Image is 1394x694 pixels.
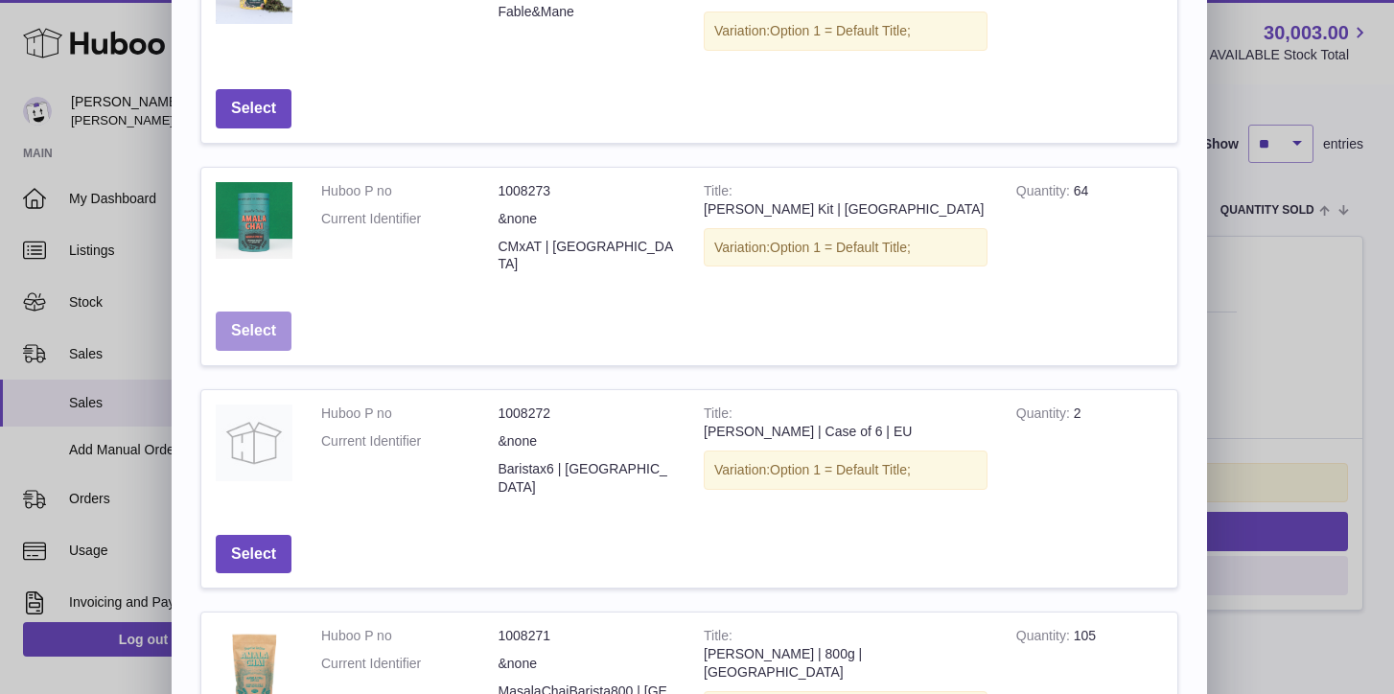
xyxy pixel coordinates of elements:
[704,423,987,441] div: [PERSON_NAME] | Case of 6 | EU
[216,312,291,351] button: Select
[1002,168,1177,298] td: 64
[216,535,291,574] button: Select
[216,182,292,259] img: Masala Chai Kit | EU
[499,182,676,200] dd: 1008273
[499,405,676,423] dd: 1008272
[704,628,732,648] strong: Title
[216,405,292,481] img: Masala Chai Barista | Case of 6 | EU
[1016,183,1074,203] strong: Quantity
[1016,628,1074,648] strong: Quantity
[499,3,676,21] dd: Fable&Mane
[321,655,499,673] dt: Current Identifier
[499,238,676,274] dd: CMxAT | [GEOGRAPHIC_DATA]
[770,240,911,255] span: Option 1 = Default Title;
[704,228,987,267] div: Variation:
[770,462,911,477] span: Option 1 = Default Title;
[704,183,732,203] strong: Title
[704,405,732,426] strong: Title
[499,627,676,645] dd: 1008271
[499,210,676,228] dd: &none
[321,182,499,200] dt: Huboo P no
[216,89,291,128] button: Select
[499,655,676,673] dd: &none
[321,210,499,228] dt: Current Identifier
[704,200,987,219] div: [PERSON_NAME] Kit | [GEOGRAPHIC_DATA]
[321,627,499,645] dt: Huboo P no
[1002,390,1177,520] td: 2
[321,405,499,423] dt: Huboo P no
[704,645,987,682] div: [PERSON_NAME] | 800g | [GEOGRAPHIC_DATA]
[1016,405,1074,426] strong: Quantity
[704,451,987,490] div: Variation:
[499,460,676,497] dd: Baristax6 | [GEOGRAPHIC_DATA]
[321,432,499,451] dt: Current Identifier
[770,23,911,38] span: Option 1 = Default Title;
[704,12,987,51] div: Variation:
[499,432,676,451] dd: &none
